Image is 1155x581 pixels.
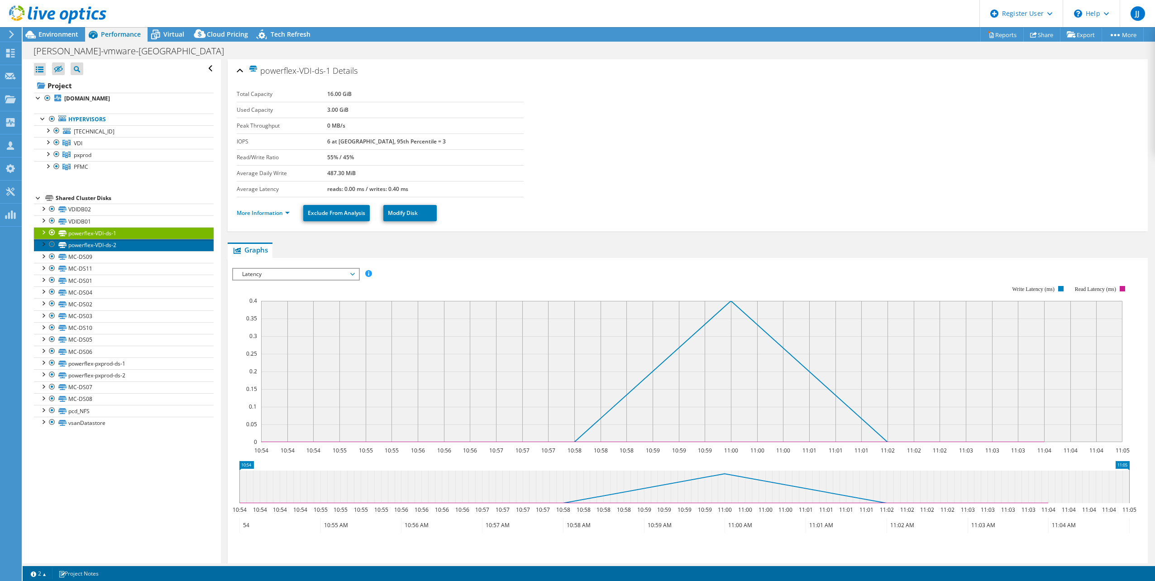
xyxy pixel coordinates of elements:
label: Used Capacity [237,105,327,114]
a: pcd_NFS [34,405,214,417]
text: 10:56 [410,447,425,454]
text: 10:56 [414,506,428,514]
div: Shared Cluster Disks [56,193,214,204]
text: 11:03 [959,447,973,454]
text: 10:56 [394,506,408,514]
svg: \n [1074,10,1082,18]
a: PFMC [34,161,214,173]
label: Read/Write Ratio [237,153,327,162]
text: 10:55 [313,506,327,514]
a: MC-DS01 [34,275,214,286]
text: 11:00 [758,506,772,514]
text: 10:58 [619,447,633,454]
text: 11:01 [819,506,833,514]
text: 10:55 [333,506,347,514]
a: powerflex-pxprod-ds-1 [34,357,214,369]
a: [DOMAIN_NAME] [34,93,214,105]
a: powerflex-pxprod-ds-2 [34,369,214,381]
span: Details [333,65,358,76]
text: 11:05 [1122,506,1136,514]
text: 11:04 [1063,447,1077,454]
label: Total Capacity [237,90,327,99]
text: 10:55 [374,506,388,514]
text: 11:03 [980,506,994,514]
a: VDI [34,137,214,149]
text: 10:58 [593,447,607,454]
a: VDIDB01 [34,215,214,227]
span: powerflex-VDI-ds-1 [248,65,330,76]
span: JJ [1131,6,1145,21]
text: 11:01 [828,447,842,454]
text: 10:54 [232,506,246,514]
text: 11:02 [880,447,894,454]
text: 11:00 [776,447,790,454]
a: pxprod [34,149,214,161]
text: 10:59 [637,506,651,514]
text: 11:00 [724,447,738,454]
text: 10:59 [697,506,711,514]
span: VDI [74,139,82,147]
text: 10:55 [332,447,346,454]
text: 11:04 [1082,506,1096,514]
text: 10:59 [645,447,659,454]
a: vsanDatastore [34,417,214,429]
a: [TECHNICAL_ID] [34,125,214,137]
text: 11:03 [1001,506,1015,514]
text: 11:04 [1041,506,1055,514]
text: 10:56 [463,447,477,454]
a: MC-DS04 [34,286,214,298]
text: 11:05 [1115,447,1129,454]
a: 2 [24,568,52,579]
b: reads: 0.00 ms / writes: 0.40 ms [327,185,408,193]
text: 10:54 [254,447,268,454]
a: MC-DS11 [34,263,214,275]
span: Graphs [232,245,268,254]
text: 11:00 [717,506,731,514]
text: Write Latency (ms) [1012,286,1054,292]
text: 10:57 [515,506,530,514]
text: 10:57 [495,506,509,514]
text: 10:59 [697,447,711,454]
a: MC-DS02 [34,298,214,310]
text: 10:54 [306,447,320,454]
text: 11:01 [854,447,868,454]
text: 10:56 [455,506,469,514]
text: 10:57 [489,447,503,454]
text: 10:55 [384,447,398,454]
text: 0.4 [249,297,257,305]
text: 0 [254,438,257,446]
text: 10:54 [293,506,307,514]
a: Project [34,78,214,93]
text: 10:58 [567,447,581,454]
a: MC-DS09 [34,251,214,263]
text: 10:59 [672,447,686,454]
text: 11:00 [778,506,792,514]
span: [TECHNICAL_ID] [74,128,115,135]
text: 10:57 [475,506,489,514]
text: 10:59 [657,506,671,514]
text: 11:02 [907,447,921,454]
a: MC-DS10 [34,322,214,334]
span: Latency [238,269,354,280]
span: Environment [38,30,78,38]
label: Average Latency [237,185,327,194]
text: 11:01 [798,506,812,514]
text: 0.25 [246,350,257,357]
text: 10:58 [556,506,570,514]
text: 11:01 [802,447,816,454]
a: Export [1060,28,1102,42]
text: 11:01 [859,506,873,514]
a: MC-DS03 [34,310,214,322]
b: 55% / 45% [327,153,354,161]
span: PFMC [74,163,88,171]
text: 11:04 [1037,447,1051,454]
span: Cloud Pricing [207,30,248,38]
text: 11:03 [960,506,974,514]
label: Peak Throughput [237,121,327,130]
text: 11:02 [920,506,934,514]
text: 10:57 [535,506,549,514]
text: 11:03 [1011,447,1025,454]
text: 0.3 [249,332,257,340]
a: Hypervisors [34,114,214,125]
text: 10:56 [434,506,449,514]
